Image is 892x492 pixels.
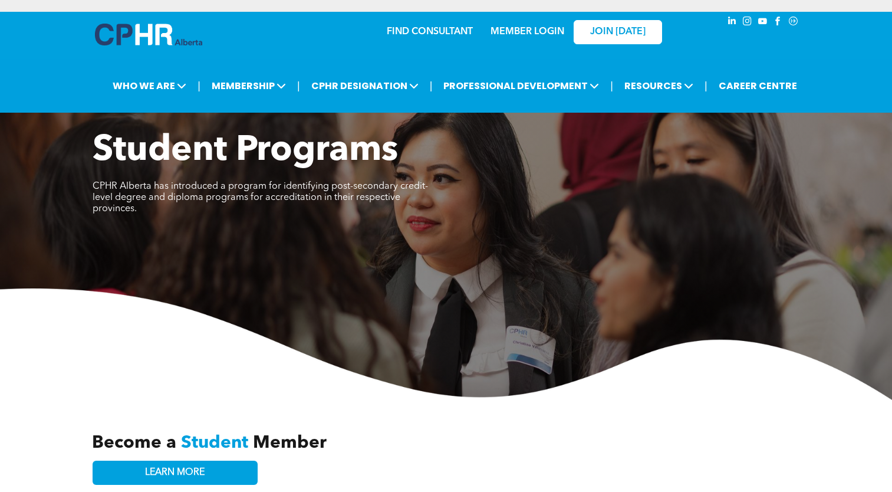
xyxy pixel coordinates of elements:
[715,75,801,97] a: CAREER CENTRE
[198,74,200,98] li: |
[308,75,422,97] span: CPHR DESIGNATION
[621,75,697,97] span: RESOURCES
[590,27,646,38] span: JOIN [DATE]
[741,15,754,31] a: instagram
[253,434,327,452] span: Member
[297,74,300,98] li: |
[387,27,473,37] a: FIND CONSULTANT
[93,182,428,214] span: CPHR Alberta has introduced a program for identifying post-secondary credit-level degree and dipl...
[95,24,202,45] img: A blue and white logo for cp alberta
[772,15,785,31] a: facebook
[787,15,800,31] a: Social network
[756,15,769,31] a: youtube
[491,27,564,37] a: MEMBER LOGIN
[610,74,613,98] li: |
[440,75,603,97] span: PROFESSIONAL DEVELOPMENT
[92,434,176,452] span: Become a
[726,15,739,31] a: linkedin
[145,467,205,478] span: LEARN MORE
[109,75,190,97] span: WHO WE ARE
[430,74,433,98] li: |
[208,75,289,97] span: MEMBERSHIP
[181,434,248,452] span: Student
[93,133,398,169] span: Student Programs
[574,20,662,44] a: JOIN [DATE]
[705,74,707,98] li: |
[93,461,258,485] a: LEARN MORE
